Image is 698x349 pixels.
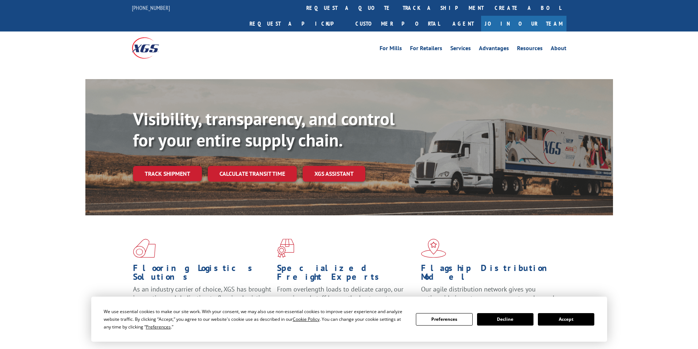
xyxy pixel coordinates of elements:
h1: Flagship Distribution Model [421,264,559,285]
a: [PHONE_NUMBER] [132,4,170,11]
span: Preferences [146,324,171,330]
a: Track shipment [133,166,202,181]
div: We use essential cookies to make our site work. With your consent, we may also use non-essential ... [104,308,407,331]
a: XGS ASSISTANT [303,166,365,182]
button: Preferences [416,313,472,326]
img: xgs-icon-focused-on-flooring-red [277,239,294,258]
a: For Retailers [410,45,442,53]
img: xgs-icon-total-supply-chain-intelligence-red [133,239,156,258]
h1: Flooring Logistics Solutions [133,264,272,285]
a: Join Our Team [481,16,566,31]
span: As an industry carrier of choice, XGS has brought innovation and dedication to flooring logistics... [133,285,271,311]
a: Services [450,45,471,53]
button: Decline [477,313,533,326]
a: Resources [517,45,543,53]
a: Customer Portal [350,16,445,31]
div: Cookie Consent Prompt [91,297,607,342]
span: Our agile distribution network gives you nationwide inventory management on demand. [421,285,556,302]
a: About [551,45,566,53]
button: Accept [538,313,594,326]
b: Visibility, transparency, and control for your entire supply chain. [133,107,395,151]
p: From overlength loads to delicate cargo, our experienced staff knows the best way to move your fr... [277,285,416,318]
a: Request a pickup [244,16,350,31]
h1: Specialized Freight Experts [277,264,416,285]
a: Agent [445,16,481,31]
img: xgs-icon-flagship-distribution-model-red [421,239,446,258]
a: For Mills [380,45,402,53]
span: Cookie Policy [293,316,320,322]
a: Calculate transit time [208,166,297,182]
a: Advantages [479,45,509,53]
